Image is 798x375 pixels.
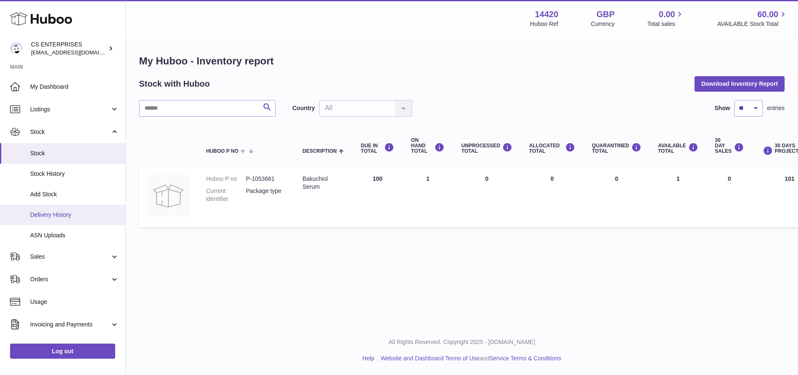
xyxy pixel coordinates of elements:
[30,253,110,261] span: Sales
[206,175,246,183] dt: Huboo P no
[453,167,521,227] td: 0
[30,170,119,178] span: Stock History
[246,175,286,183] dd: P-1053661
[717,9,788,28] a: 60.00 AVAILABLE Stock Total
[30,149,119,157] span: Stock
[206,187,246,203] dt: Current identifier
[597,9,615,20] strong: GBP
[30,211,119,219] span: Delivery History
[352,167,403,227] td: 100
[707,167,752,227] td: 0
[132,338,791,346] p: All Rights Reserved. Copyright 2025 - [DOMAIN_NAME]
[10,344,115,359] a: Log out
[31,41,106,57] div: CS ENTERPRISES
[767,104,785,112] span: entries
[302,149,337,154] span: Description
[403,167,453,227] td: 1
[362,355,374,362] a: Help
[695,76,785,91] button: Download Inventory Report
[206,149,238,154] span: Huboo P no
[658,143,698,154] div: AVAILABLE Total
[31,49,123,56] span: [EMAIL_ADDRESS][DOMAIN_NAME]
[30,275,110,283] span: Orders
[529,143,575,154] div: ALLOCATED Total
[378,354,561,362] li: and
[30,321,110,329] span: Invoicing and Payments
[489,355,561,362] a: Service Terms & Conditions
[30,298,119,306] span: Usage
[147,175,189,217] img: product image
[139,78,210,90] h2: Stock with Huboo
[535,9,558,20] strong: 14420
[715,104,730,112] label: Show
[30,83,119,91] span: My Dashboard
[246,187,286,203] dd: Package type
[30,190,119,198] span: Add Stock
[757,9,778,20] span: 60.00
[139,54,785,68] h1: My Huboo - Inventory report
[521,167,584,227] td: 0
[411,138,444,154] div: ON HAND Total
[30,231,119,239] span: ASN Uploads
[10,42,23,55] img: internalAdmin-14420@internal.huboo.com
[292,104,315,112] label: Country
[302,175,344,191] div: Bakuchiol Serum
[647,9,684,28] a: 0.00 Total sales
[659,9,675,20] span: 0.00
[650,167,707,227] td: 1
[647,20,684,28] span: Total sales
[715,138,744,154] div: 30 DAY SALES
[461,143,512,154] div: UNPROCESSED Total
[30,128,110,136] span: Stock
[30,105,110,113] span: Listings
[717,20,788,28] span: AVAILABLE Stock Total
[591,20,615,28] div: Currency
[592,143,641,154] div: QUARANTINED Total
[615,175,618,182] span: 0
[530,20,558,28] div: Huboo Ref
[381,355,480,362] a: Website and Dashboard Terms of Use
[361,143,394,154] div: DUE IN TOTAL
